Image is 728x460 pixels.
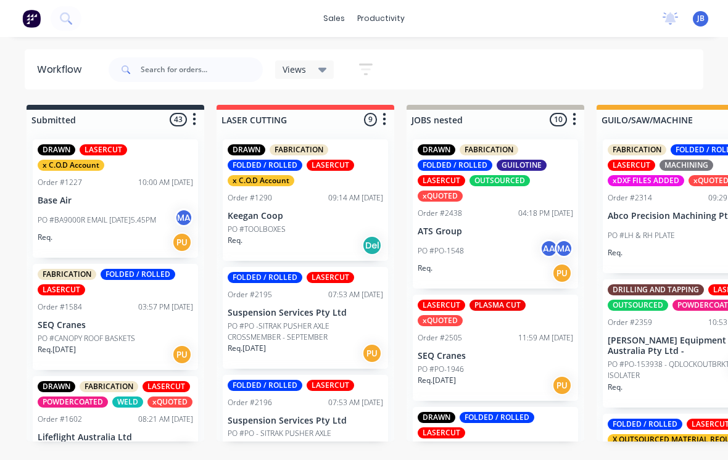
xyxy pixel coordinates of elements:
[38,195,193,206] p: Base Air
[228,321,383,343] p: PO #PO -SITRAK PUSHER AXLE CROSSMEMBER - SEPTEMBER
[228,175,294,186] div: x C.O.D Account
[228,192,272,203] div: Order #1290
[172,345,192,364] div: PU
[362,343,382,363] div: PU
[38,344,76,355] p: Req. [DATE]
[223,139,388,261] div: DRAWNFABRICATIONFOLDED / ROLLEDLASERCUTx C.O.D AccountOrder #129009:14 AM [DATE]Keegan CoopPO #TO...
[418,208,462,219] div: Order #2438
[138,177,193,188] div: 10:00 AM [DATE]
[228,211,383,221] p: Keegan Coop
[418,427,465,438] div: LASERCUT
[608,419,682,430] div: FOLDED / ROLLED
[228,235,242,246] p: Req.
[418,175,465,186] div: LASERCUT
[552,263,572,283] div: PU
[38,177,82,188] div: Order #1227
[418,263,432,274] p: Req.
[608,247,623,258] p: Req.
[608,300,668,311] div: OUTSOURCED
[413,139,578,289] div: DRAWNFABRICATIONFOLDED / ROLLEDGUILOTINELASERCUTOUTSOURCEDxQUOTEDOrder #243804:18 PM [DATE]ATS Gr...
[228,428,383,450] p: PO #PO - SITRAK PUSHER AXLE CROSSMEMBER - OCTOBER
[418,315,463,326] div: xQUOTED
[307,272,354,283] div: LASERCUT
[307,160,354,171] div: LASERCUT
[608,317,652,328] div: Order #2359
[80,381,138,392] div: FABRICATION
[228,224,286,235] p: PO #TOOLBOXES
[418,160,492,171] div: FOLDED / ROLLED
[270,144,328,155] div: FABRICATION
[175,208,193,227] div: MA
[418,226,573,237] p: ATS Group
[112,396,143,408] div: WELD
[138,302,193,313] div: 03:57 PM [DATE]
[38,302,82,313] div: Order #1584
[518,332,573,343] div: 11:59 AM [DATE]
[418,300,465,311] div: LASERCUT
[418,144,455,155] div: DRAWN
[38,160,104,171] div: x C.O.D Account
[362,236,382,255] div: Del
[328,192,383,203] div: 09:14 AM [DATE]
[328,289,383,300] div: 07:53 AM [DATE]
[80,144,127,155] div: LASERCUT
[38,414,82,425] div: Order #1602
[552,376,572,395] div: PU
[38,320,193,331] p: SEQ Cranes
[228,272,302,283] div: FOLDED / ROLLED
[317,9,351,28] div: sales
[228,416,383,426] p: Suspension Services Pty Ltd
[228,160,302,171] div: FOLDED / ROLLED
[228,343,266,354] p: Req. [DATE]
[555,239,573,258] div: MA
[418,375,456,386] p: Req. [DATE]
[460,144,518,155] div: FABRICATION
[38,381,75,392] div: DRAWN
[38,284,85,295] div: LASERCUT
[418,332,462,343] div: Order #2505
[697,13,705,24] span: JB
[418,245,464,257] p: PO #PO-1548
[418,191,463,202] div: xQUOTED
[33,264,198,370] div: FABRICATIONFOLDED / ROLLEDLASERCUTOrder #158403:57 PM [DATE]SEQ CranesPO #CANOPY ROOF BASKETSReq....
[608,144,666,155] div: FABRICATION
[147,396,192,408] div: xQUOTED
[307,380,354,391] div: LASERCUT
[101,269,175,280] div: FOLDED / ROLLED
[660,160,713,171] div: MACHINING
[33,139,198,258] div: DRAWNLASERCUTx C.O.D AccountOrder #122710:00 AM [DATE]Base AirPO #BA9000R EMAIL [DATE]5.45PMMAReq.PU
[469,300,526,311] div: PLASMA CUT
[418,412,455,423] div: DRAWN
[228,380,302,391] div: FOLDED / ROLLED
[37,62,88,77] div: Workflow
[518,208,573,219] div: 04:18 PM [DATE]
[228,397,272,408] div: Order #2196
[38,396,108,408] div: POWDERCOATED
[608,382,623,393] p: Req.
[38,144,75,155] div: DRAWN
[283,63,306,76] span: Views
[418,364,464,375] p: PO #PO-1946
[223,267,388,369] div: FOLDED / ROLLEDLASERCUTOrder #219507:53 AM [DATE]Suspension Services Pty LtdPO #PO -SITRAK PUSHER...
[608,192,652,203] div: Order #2314
[413,295,578,401] div: LASERCUTPLASMA CUTxQUOTEDOrder #250511:59 AM [DATE]SEQ CranesPO #PO-1946Req.[DATE]PU
[138,414,193,425] div: 08:21 AM [DATE]
[608,230,675,241] p: PO #LH & RH PLATE
[608,284,704,295] div: DRILLING AND TAPPING
[22,9,41,28] img: Factory
[38,215,156,226] p: PO #BA9000R EMAIL [DATE]5.45PM
[497,160,547,171] div: GUILOTINE
[418,351,573,361] p: SEQ Cranes
[608,175,684,186] div: xDXF FILES ADDED
[460,412,534,423] div: FOLDED / ROLLED
[38,269,96,280] div: FABRICATION
[228,289,272,300] div: Order #2195
[172,232,192,252] div: PU
[38,432,193,443] p: Lifeflight Australia Ltd
[228,144,265,155] div: DRAWN
[351,9,411,28] div: productivity
[141,57,263,82] input: Search for orders...
[328,397,383,408] div: 07:53 AM [DATE]
[469,175,530,186] div: OUTSOURCED
[608,160,655,171] div: LASERCUT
